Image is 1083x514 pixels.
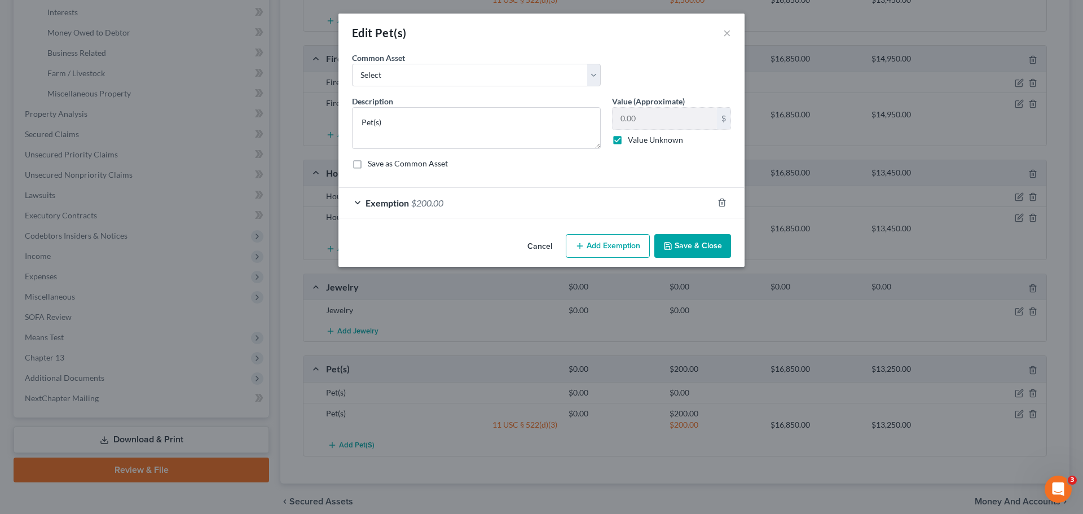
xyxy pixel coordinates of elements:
[1045,476,1072,503] iframe: Intercom live chat
[613,108,717,129] input: 0.00
[368,158,448,169] label: Save as Common Asset
[366,197,409,208] span: Exemption
[352,52,405,64] label: Common Asset
[566,234,650,258] button: Add Exemption
[628,134,683,146] label: Value Unknown
[612,95,685,107] label: Value (Approximate)
[352,25,406,41] div: Edit Pet(s)
[1068,476,1077,485] span: 3
[654,234,731,258] button: Save & Close
[411,197,443,208] span: $200.00
[352,96,393,106] span: Description
[723,26,731,39] button: ×
[518,235,561,258] button: Cancel
[717,108,730,129] div: $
